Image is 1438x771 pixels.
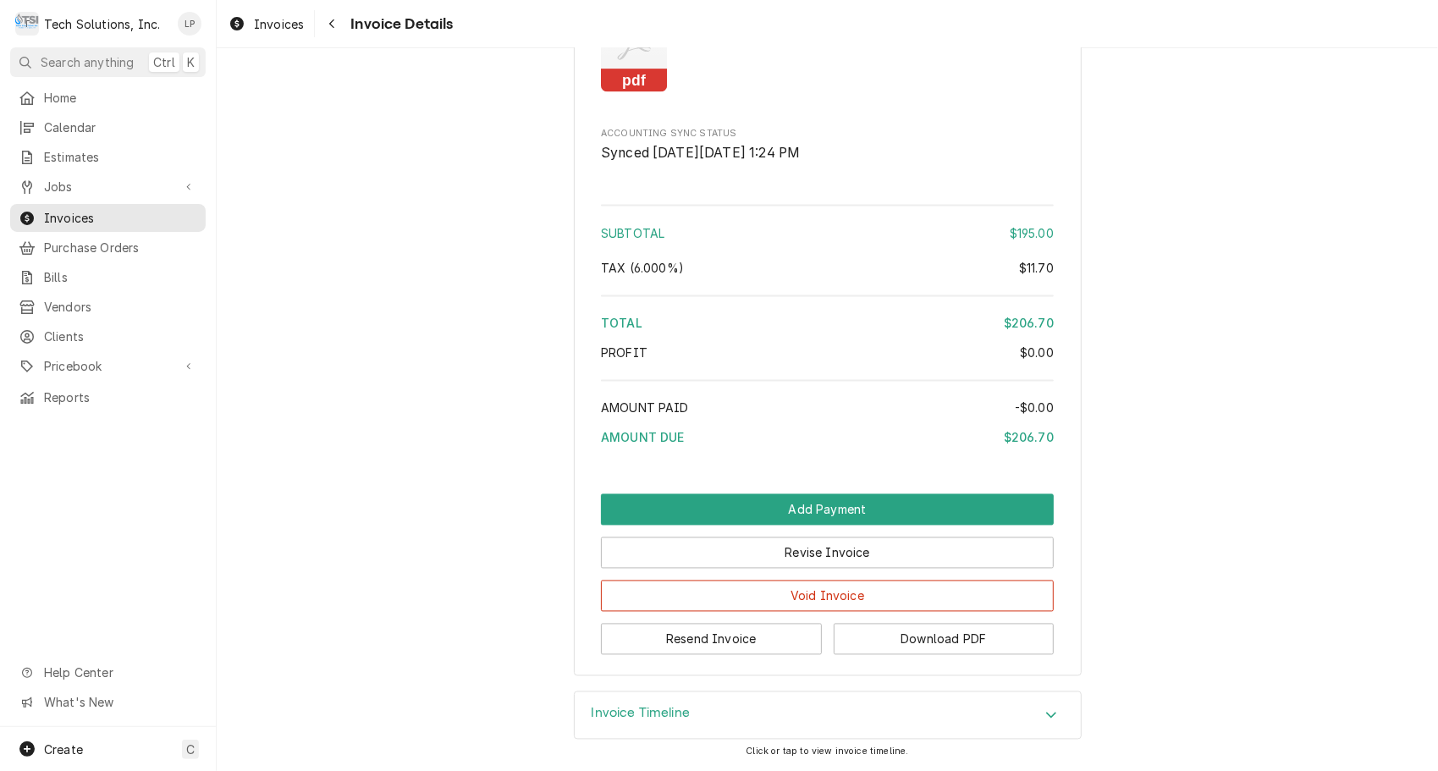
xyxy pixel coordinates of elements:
span: Amount Paid [601,401,689,416]
div: Subtotal [601,224,1054,242]
a: Go to Help Center [10,658,206,686]
button: Add Payment [601,494,1054,526]
button: Download PDF [834,624,1055,655]
span: Vendors [44,298,197,316]
a: Reports [10,383,206,411]
span: Amount Due [601,431,685,445]
span: Subtotal [601,226,664,240]
div: Amount Due [601,429,1054,447]
div: T [15,12,39,36]
span: Help Center [44,664,196,681]
div: Button Group Row [601,526,1054,569]
div: Button Group Row [601,612,1054,655]
span: Bills [44,268,197,286]
span: Total [601,317,642,331]
a: Invoices [222,10,311,38]
div: $206.70 [1004,315,1054,333]
div: $0.00 [1020,344,1054,362]
span: Estimates [44,148,197,166]
div: $195.00 [1010,224,1054,242]
div: Profit [601,344,1054,362]
span: Create [44,742,83,757]
a: Estimates [10,143,206,171]
span: Synced [DATE][DATE] 1:24 PM [601,145,800,161]
div: Tech Solutions, Inc. [44,15,160,33]
h3: Invoice Timeline [592,706,691,722]
span: Invoices [254,15,304,33]
div: Tax [601,260,1054,278]
span: Click or tap to view invoice timeline. [746,746,908,757]
button: Search anythingCtrlK [10,47,206,77]
span: Accounting Sync Status [601,143,1054,163]
span: Invoice Details [345,13,453,36]
div: Total [601,315,1054,333]
div: Lisa Paschal's Avatar [178,12,201,36]
span: Reports [44,388,197,406]
div: Tech Solutions, Inc.'s Avatar [15,12,39,36]
a: Go to What's New [10,688,206,716]
span: Accounting Sync Status [601,127,1054,140]
div: Accounting Sync Status [601,127,1054,163]
button: Resend Invoice [601,624,822,655]
a: Go to Pricebook [10,352,206,380]
button: pdf [601,13,668,93]
div: Button Group Row [601,569,1054,612]
div: Button Group [601,494,1054,655]
span: Invoices [44,209,197,227]
div: -$0.00 [1015,399,1054,417]
span: K [187,53,195,71]
a: Bills [10,263,206,291]
div: Button Group Row [601,494,1054,526]
div: Amount Summary [601,199,1054,459]
span: Clients [44,328,197,345]
a: Home [10,84,206,112]
span: Home [44,89,197,107]
a: Clients [10,322,206,350]
button: Void Invoice [601,581,1054,612]
a: Invoices [10,204,206,232]
a: Go to Jobs [10,173,206,201]
div: LP [178,12,201,36]
a: Vendors [10,293,206,321]
span: Profit [601,346,647,361]
span: Ctrl [153,53,175,71]
button: Accordion Details Expand Trigger [575,692,1081,740]
span: Purchase Orders [44,239,197,256]
div: Amount Paid [601,399,1054,417]
span: Search anything [41,53,134,71]
a: Purchase Orders [10,234,206,262]
a: Calendar [10,113,206,141]
div: $206.70 [1004,429,1054,447]
div: Invoice Timeline [574,691,1082,741]
div: Accordion Header [575,692,1081,740]
span: Calendar [44,118,197,136]
span: Jobs [44,178,172,196]
span: Pricebook [44,357,172,375]
span: C [186,741,195,758]
button: Navigate back [318,10,345,37]
div: $11.70 [1019,260,1054,278]
button: Revise Invoice [601,537,1054,569]
span: [6%] West Virginia State [601,262,684,276]
span: What's New [44,693,196,711]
